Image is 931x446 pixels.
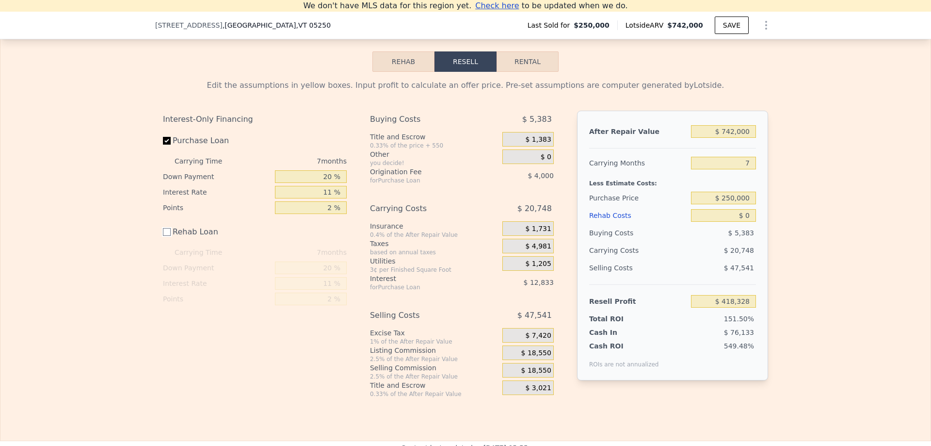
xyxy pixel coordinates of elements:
[589,351,659,368] div: ROIs are not annualized
[370,266,498,274] div: 3¢ per Finished Square Foot
[370,111,478,128] div: Buying Costs
[525,260,551,268] span: $ 1,205
[370,132,498,142] div: Title and Escrow
[175,245,238,260] div: Carrying Time
[589,189,687,207] div: Purchase Price
[163,200,271,215] div: Points
[434,51,497,72] button: Resell
[163,276,271,291] div: Interest Rate
[370,363,498,373] div: Selling Commission
[517,307,552,324] span: $ 47,541
[724,329,754,336] span: $ 76,133
[370,221,498,231] div: Insurance
[370,142,498,149] div: 0.33% of the price + 550
[370,200,478,217] div: Carrying Costs
[589,207,687,224] div: Rehab Costs
[522,111,552,128] span: $ 5,383
[589,328,650,337] div: Cash In
[370,373,498,380] div: 2.5% of the After Repair Value
[589,154,687,172] div: Carrying Months
[370,177,478,184] div: for Purchase Loan
[241,153,347,169] div: 7 months
[589,293,687,310] div: Resell Profit
[372,51,434,72] button: Rehab
[155,20,223,30] span: [STREET_ADDRESS]
[497,51,559,72] button: Rental
[241,245,347,260] div: 7 months
[175,153,238,169] div: Carrying Time
[589,341,659,351] div: Cash ROI
[525,225,551,233] span: $ 1,731
[524,279,554,286] span: $ 12,833
[574,20,610,30] span: $250,000
[724,247,754,254] span: $ 20,748
[370,283,478,291] div: for Purchase Loan
[370,338,498,346] div: 1% of the After Repair Value
[370,167,478,177] div: Origination Fee
[370,256,498,266] div: Utilities
[163,260,271,276] div: Down Payment
[667,21,703,29] span: $742,000
[525,384,551,393] span: $ 3,021
[724,342,754,350] span: 549.48%
[163,291,271,307] div: Points
[517,200,552,217] span: $ 20,748
[724,264,754,272] span: $ 47,541
[296,21,331,29] span: , VT 05250
[589,224,687,242] div: Buying Costs
[475,1,519,10] span: Check here
[370,248,498,256] div: based on annual taxes
[370,346,498,355] div: Listing Commission
[370,239,498,248] div: Taxes
[370,274,478,283] div: Interest
[163,169,271,184] div: Down Payment
[525,331,551,340] span: $ 7,420
[528,172,553,180] span: $ 4,000
[589,123,687,140] div: After Repair Value
[370,149,498,159] div: Other
[715,17,749,34] button: SAVE
[626,20,667,30] span: Lotside ARV
[163,80,768,91] div: Edit the assumptions in yellow boxes. Input profit to calculate an offer price. Pre-set assumptio...
[370,390,498,398] div: 0.33% of the After Repair Value
[163,223,271,241] label: Rehab Loan
[370,231,498,239] div: 0.4% of the After Repair Value
[370,307,478,324] div: Selling Costs
[163,137,171,145] input: Purchase Loan
[724,315,754,323] span: 151.50%
[589,172,756,189] div: Less Estimate Costs:
[525,242,551,251] span: $ 4,981
[728,229,754,237] span: $ 5,383
[370,159,498,167] div: you decide!
[589,259,687,277] div: Selling Costs
[163,228,171,236] input: Rehab Loan
[521,349,551,358] span: $ 18,550
[521,366,551,375] span: $ 18,550
[370,380,498,390] div: Title and Escrow
[589,314,650,324] div: Total ROI
[223,20,331,30] span: , [GEOGRAPHIC_DATA]
[163,184,271,200] div: Interest Rate
[525,135,551,144] span: $ 1,383
[756,16,776,35] button: Show Options
[163,111,347,128] div: Interest-Only Financing
[163,132,271,149] label: Purchase Loan
[528,20,574,30] span: Last Sold for
[589,242,650,259] div: Carrying Costs
[370,355,498,363] div: 2.5% of the After Repair Value
[370,328,498,338] div: Excise Tax
[541,153,551,162] span: $ 0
